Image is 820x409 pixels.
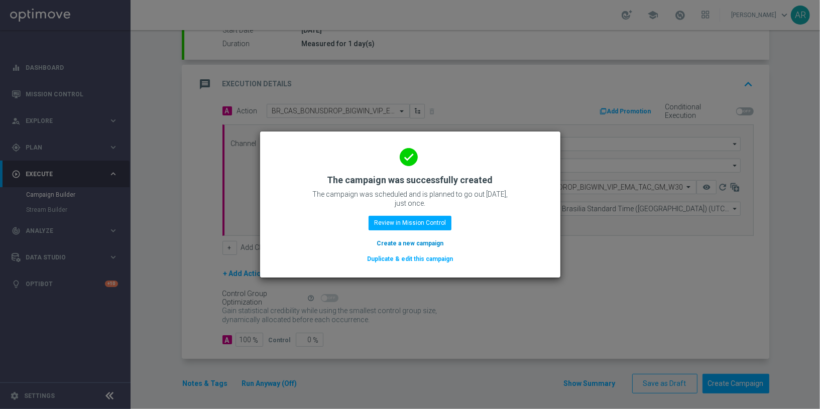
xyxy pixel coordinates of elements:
button: Create a new campaign [376,238,444,249]
h2: The campaign was successfully created [327,174,493,186]
i: done [400,148,418,166]
button: Duplicate & edit this campaign [366,253,454,264]
button: Review in Mission Control [369,216,451,230]
p: The campaign was scheduled and is planned to go out [DATE], just once. [310,190,511,208]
